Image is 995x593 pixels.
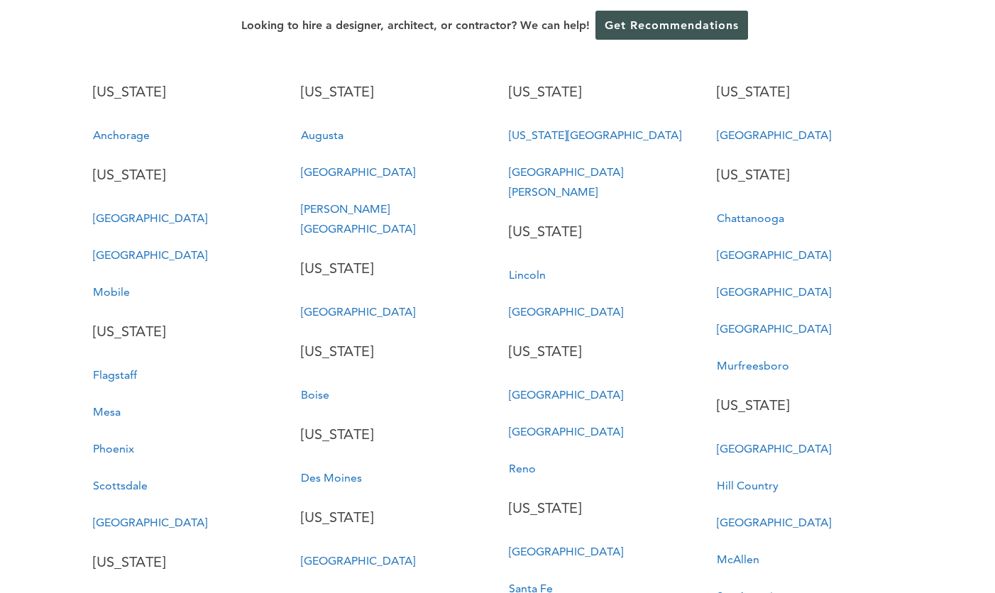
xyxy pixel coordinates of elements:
a: [PERSON_NAME][GEOGRAPHIC_DATA] [301,202,415,235]
a: [GEOGRAPHIC_DATA] [717,248,831,262]
a: [GEOGRAPHIC_DATA] [717,128,831,142]
p: [US_STATE] [717,393,902,418]
a: Chattanooga [717,211,784,225]
p: [US_STATE] [93,319,278,344]
p: [US_STATE] [717,79,902,104]
a: Lincoln [509,268,546,282]
p: [US_STATE] [301,422,486,447]
a: Murfreesboro [717,359,789,372]
a: [GEOGRAPHIC_DATA] [717,285,831,299]
p: [US_STATE] [93,79,278,104]
a: [GEOGRAPHIC_DATA] [509,545,623,558]
a: [GEOGRAPHIC_DATA] [301,165,415,179]
p: [US_STATE] [93,162,278,187]
p: [US_STATE] [509,79,694,104]
a: [GEOGRAPHIC_DATA][PERSON_NAME] [509,165,623,199]
a: [GEOGRAPHIC_DATA] [301,554,415,567]
a: Boise [301,388,329,401]
a: [GEOGRAPHIC_DATA] [509,305,623,318]
a: [US_STATE][GEOGRAPHIC_DATA] [509,128,681,142]
a: [GEOGRAPHIC_DATA] [717,516,831,529]
a: [GEOGRAPHIC_DATA] [717,442,831,455]
a: McAllen [717,553,759,566]
a: Anchorage [93,128,150,142]
a: Mobile [93,285,130,299]
p: [US_STATE] [509,219,694,244]
a: Scottsdale [93,479,148,492]
a: Augusta [301,128,343,142]
a: [GEOGRAPHIC_DATA] [509,388,623,401]
a: [GEOGRAPHIC_DATA] [93,211,207,225]
a: Des Moines [301,471,362,484]
p: [US_STATE] [509,339,694,364]
p: [US_STATE] [509,496,694,521]
a: Hill Country [717,479,779,492]
a: Get Recommendations [595,11,748,40]
p: [US_STATE] [301,505,486,530]
a: Flagstaff [93,368,137,382]
a: [GEOGRAPHIC_DATA] [301,305,415,318]
p: [US_STATE] [301,256,486,281]
p: [US_STATE] [717,162,902,187]
iframe: Drift Widget Chat Controller [722,491,978,576]
a: [GEOGRAPHIC_DATA] [93,516,207,529]
a: Reno [509,462,536,475]
a: Mesa [93,405,121,419]
p: [US_STATE] [93,550,278,575]
p: [US_STATE] [301,339,486,364]
a: [GEOGRAPHIC_DATA] [717,322,831,336]
a: [GEOGRAPHIC_DATA] [509,425,623,438]
p: [US_STATE] [301,79,486,104]
a: [GEOGRAPHIC_DATA] [93,248,207,262]
a: Phoenix [93,442,134,455]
